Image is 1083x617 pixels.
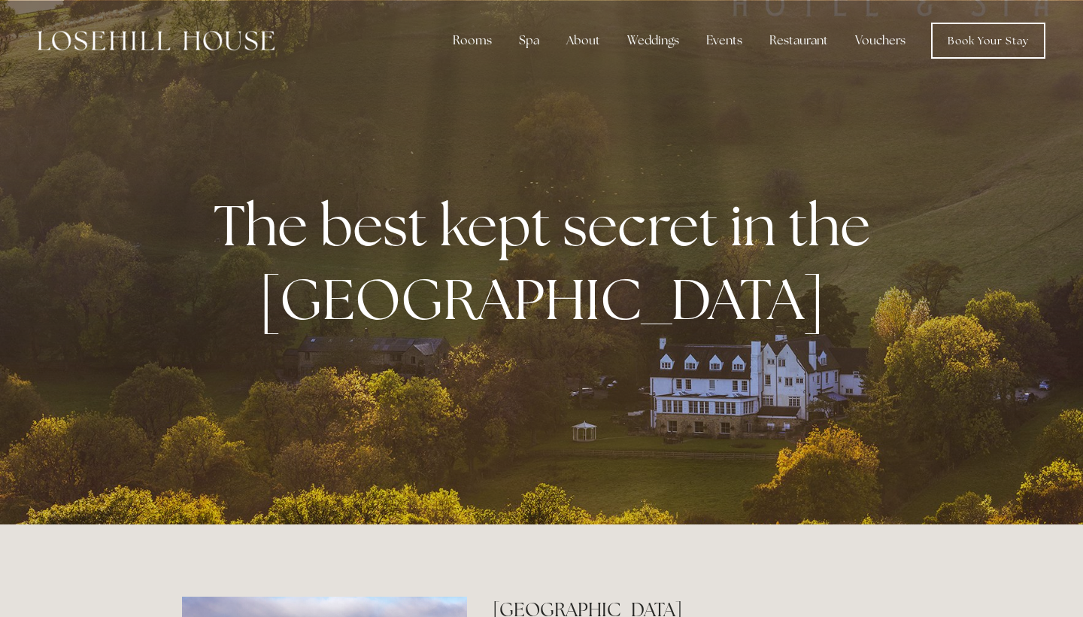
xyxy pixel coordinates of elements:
div: Weddings [615,26,691,56]
strong: The best kept secret in the [GEOGRAPHIC_DATA] [214,188,882,336]
div: Restaurant [757,26,840,56]
div: Spa [507,26,551,56]
a: Vouchers [843,26,918,56]
div: Events [694,26,754,56]
div: About [554,26,612,56]
a: Book Your Stay [931,23,1045,59]
img: Losehill House [38,31,275,50]
div: Rooms [441,26,504,56]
